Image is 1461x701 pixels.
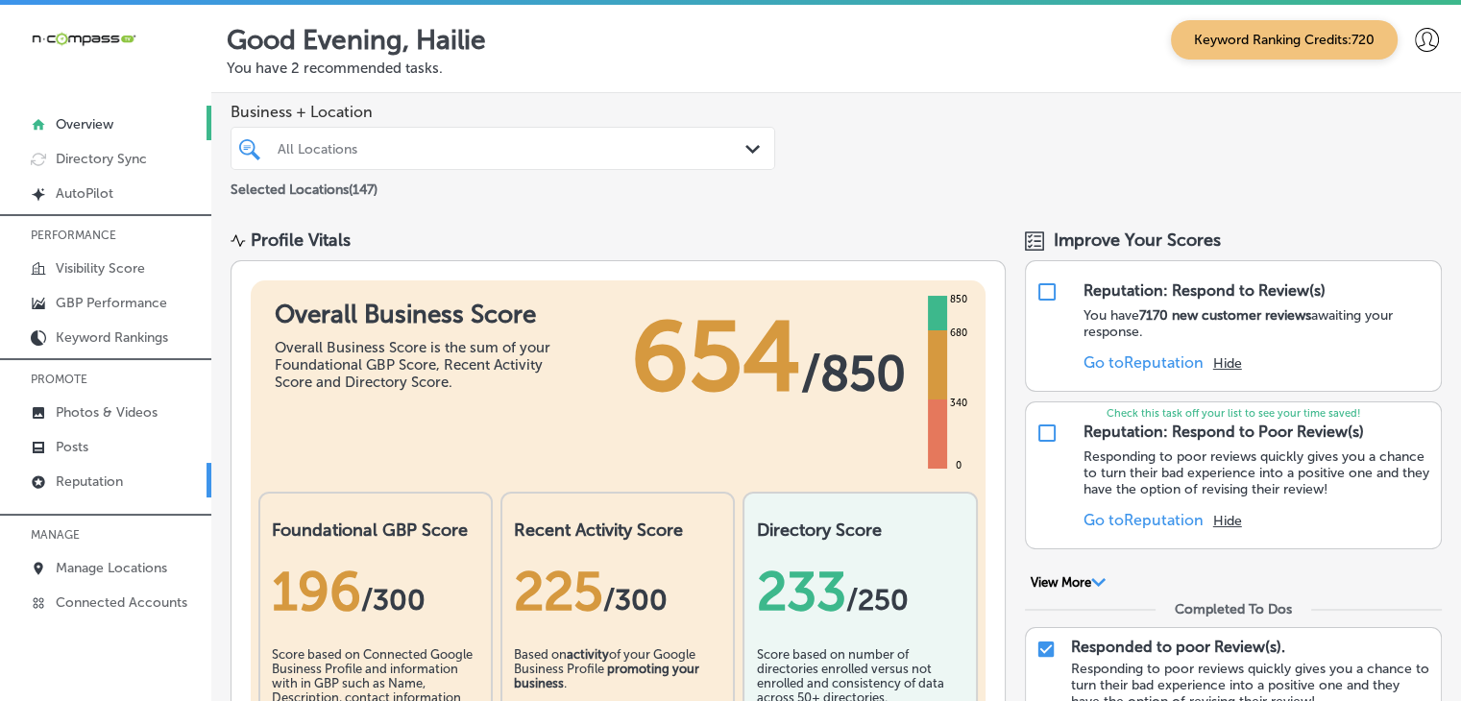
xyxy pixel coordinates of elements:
[56,329,168,346] p: Keyword Rankings
[1084,353,1204,372] a: Go toReputation
[756,560,963,623] div: 233
[275,339,563,391] div: Overall Business Score is the sum of your Foundational GBP Score, Recent Activity Score and Direc...
[251,230,351,251] div: Profile Vitals
[1084,511,1204,529] a: Go toReputation
[952,458,965,473] div: 0
[1139,307,1311,324] strong: 7170 new customer reviews
[231,174,377,198] p: Selected Locations ( 147 )
[56,439,88,455] p: Posts
[31,31,46,46] img: logo_orange.svg
[1054,230,1221,251] span: Improve Your Scores
[56,260,145,277] p: Visibility Score
[56,151,147,167] p: Directory Sync
[272,560,479,623] div: 196
[756,520,963,541] h2: Directory Score
[946,396,971,411] div: 340
[1071,638,1285,656] p: Responded to poor Review(s).
[845,583,908,617] span: /250
[1213,513,1242,529] button: Hide
[56,185,113,202] p: AutoPilot
[361,583,426,617] span: / 300
[603,583,668,617] span: /300
[212,113,324,126] div: Keywords by Traffic
[1084,448,1431,497] p: Responding to poor reviews quickly gives you a chance to turn their bad experience into a positiv...
[1025,574,1112,592] button: View More
[56,594,187,611] p: Connected Accounts
[191,111,207,127] img: tab_keywords_by_traffic_grey.svg
[54,31,94,46] div: v 4.0.25
[514,520,721,541] h2: Recent Activity Score
[1175,601,1292,617] div: Completed To Dos
[275,300,563,329] h1: Overall Business Score
[567,647,609,662] b: activity
[1084,307,1431,340] p: You have awaiting your response.
[1084,423,1364,441] div: Reputation: Respond to Poor Review(s)
[227,60,1446,77] p: You have 2 recommended tasks.
[31,30,136,48] img: 660ab0bf-5cc7-4cb8-ba1c-48b5ae0f18e60NCTV_CLogo_TV_Black_-500x88.png
[1084,281,1326,300] div: Reputation: Respond to Review(s)
[946,292,971,307] div: 850
[56,404,158,421] p: Photos & Videos
[231,103,775,121] span: Business + Location
[1026,407,1441,420] p: Check this task off your list to see your time saved!
[514,560,721,623] div: 225
[227,24,486,56] p: Good Evening, Hailie
[1171,20,1398,60] span: Keyword Ranking Credits: 720
[56,295,167,311] p: GBP Performance
[52,111,67,127] img: tab_domain_overview_orange.svg
[31,50,46,65] img: website_grey.svg
[946,326,971,341] div: 680
[278,140,747,157] div: All Locations
[631,300,801,415] span: 654
[73,113,172,126] div: Domain Overview
[50,50,211,65] div: Domain: [DOMAIN_NAME]
[1213,355,1242,372] button: Hide
[56,473,123,490] p: Reputation
[56,560,167,576] p: Manage Locations
[272,520,479,541] h2: Foundational GBP Score
[56,116,113,133] p: Overview
[514,662,699,690] b: promoting your business
[801,345,906,402] span: / 850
